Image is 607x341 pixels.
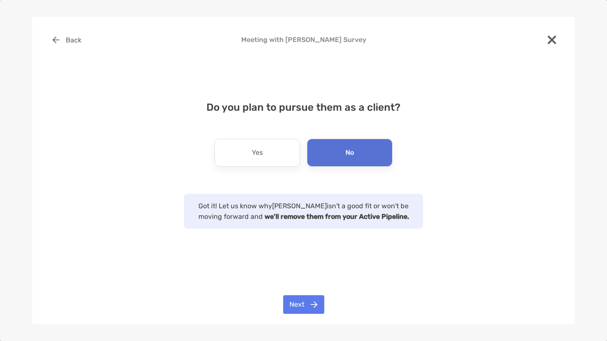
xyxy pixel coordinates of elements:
[252,146,263,159] p: Yes
[265,212,409,221] strong: we'll remove them from your Active Pipeline.
[311,301,317,308] img: button icon
[46,101,561,113] h4: Do you plan to pursue them as a client?
[192,201,415,222] p: Got it! Let us know why [PERSON_NAME] isn't a good fit or won't be moving forward and
[283,295,324,314] button: Next
[46,36,561,44] h4: Meeting with [PERSON_NAME] Survey
[345,146,354,159] p: No
[548,36,556,44] img: close modal
[53,36,59,43] img: button icon
[46,31,88,49] button: Back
